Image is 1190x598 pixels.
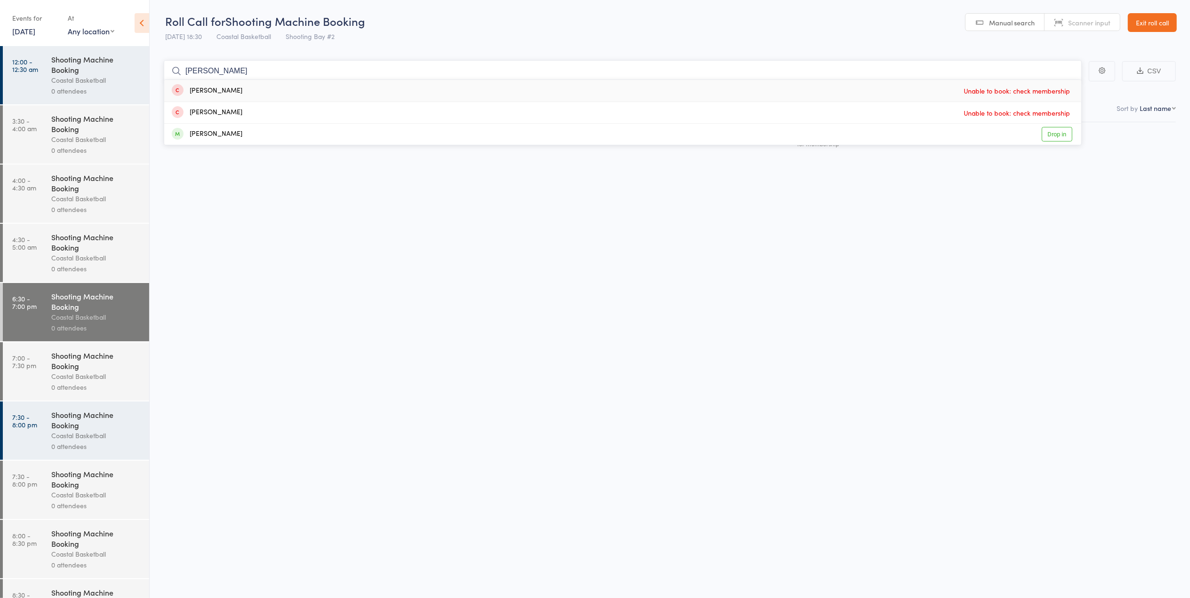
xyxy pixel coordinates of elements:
[12,472,37,488] time: 7:30 - 8:00 pm
[51,559,141,570] div: 0 attendees
[51,430,141,441] div: Coastal Basketball
[51,312,141,323] div: Coastal Basketball
[1140,103,1171,113] div: Last name
[989,18,1035,27] span: Manual search
[165,13,225,29] span: Roll Call for
[51,145,141,156] div: 0 attendees
[286,31,335,41] span: Shooting Bay #2
[165,31,202,41] span: [DATE] 18:30
[51,263,141,274] div: 0 attendees
[3,283,149,341] a: 6:30 -7:00 pmShooting Machine BookingCoastal Basketball0 attendees
[3,46,149,104] a: 12:00 -12:30 amShooting Machine BookingCoastal Basketball0 attendees
[216,31,271,41] span: Coastal Basketball
[51,382,141,393] div: 0 attendees
[12,26,35,36] a: [DATE]
[798,141,1172,147] div: for membership
[3,224,149,282] a: 4:30 -5:00 amShooting Machine BookingCoastal Basketball0 attendees
[51,134,141,145] div: Coastal Basketball
[12,176,36,191] time: 4:00 - 4:30 am
[51,193,141,204] div: Coastal Basketball
[51,469,141,489] div: Shooting Machine Booking
[51,232,141,252] div: Shooting Machine Booking
[51,252,141,263] div: Coastal Basketball
[51,173,141,193] div: Shooting Machine Booking
[225,13,365,29] span: Shooting Machine Booking
[68,10,114,26] div: At
[172,129,242,140] div: [PERSON_NAME]
[164,60,1082,82] input: Search by name
[51,409,141,430] div: Shooting Machine Booking
[12,117,37,132] time: 3:30 - 4:00 am
[3,401,149,460] a: 7:30 -8:00 pmShooting Machine BookingCoastal Basketball0 attendees
[3,342,149,401] a: 7:00 -7:30 pmShooting Machine BookingCoastal Basketball0 attendees
[3,461,149,519] a: 7:30 -8:00 pmShooting Machine BookingCoastal Basketball0 attendees
[51,350,141,371] div: Shooting Machine Booking
[51,86,141,96] div: 0 attendees
[961,84,1072,98] span: Unable to book: check membership
[51,489,141,500] div: Coastal Basketball
[51,291,141,312] div: Shooting Machine Booking
[3,105,149,164] a: 3:30 -4:00 amShooting Machine BookingCoastal Basketball0 attendees
[961,106,1072,120] span: Unable to book: check membership
[51,549,141,559] div: Coastal Basketball
[51,204,141,215] div: 0 attendees
[1068,18,1110,27] span: Scanner input
[51,441,141,452] div: 0 attendees
[12,295,37,310] time: 6:30 - 7:00 pm
[12,413,37,428] time: 7:30 - 8:00 pm
[12,10,58,26] div: Events for
[51,323,141,333] div: 0 attendees
[51,54,141,75] div: Shooting Machine Booking
[12,236,37,251] time: 4:30 - 5:00 am
[51,75,141,86] div: Coastal Basketball
[51,371,141,382] div: Coastal Basketball
[51,113,141,134] div: Shooting Machine Booking
[172,107,242,118] div: [PERSON_NAME]
[3,520,149,578] a: 8:00 -8:30 pmShooting Machine BookingCoastal Basketball0 attendees
[12,58,38,73] time: 12:00 - 12:30 am
[172,86,242,96] div: [PERSON_NAME]
[51,528,141,549] div: Shooting Machine Booking
[1128,13,1177,32] a: Exit roll call
[3,165,149,223] a: 4:00 -4:30 amShooting Machine BookingCoastal Basketball0 attendees
[12,354,36,369] time: 7:00 - 7:30 pm
[12,532,37,547] time: 8:00 - 8:30 pm
[1117,103,1138,113] label: Sort by
[68,26,114,36] div: Any location
[51,500,141,511] div: 0 attendees
[1042,127,1072,142] a: Drop in
[1122,61,1176,81] button: CSV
